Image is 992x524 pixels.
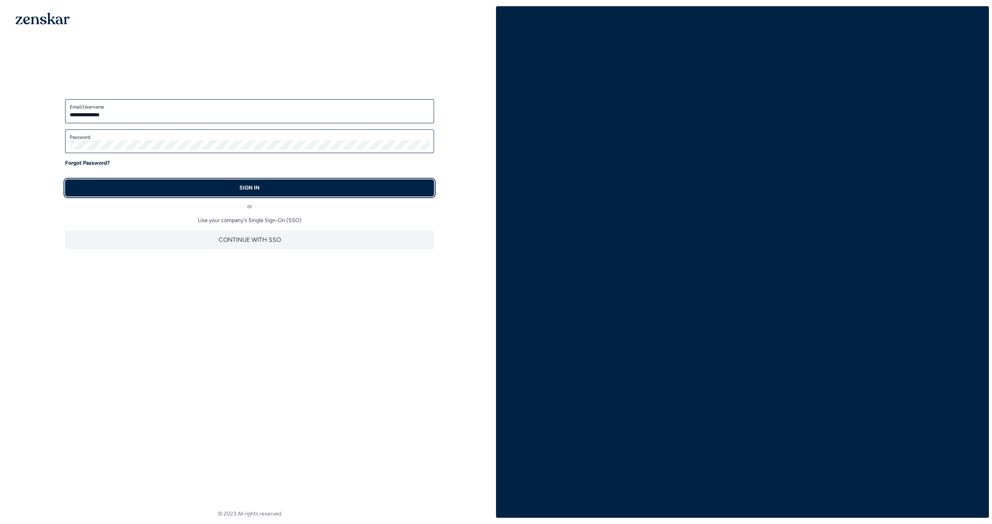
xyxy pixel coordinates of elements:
div: or [65,196,434,210]
label: Email/Username [70,104,429,110]
a: Forgot Password? [65,159,110,167]
button: CONTINUE WITH SSO [65,231,434,249]
button: SIGN IN [65,179,434,196]
p: Use your company's Single Sign-On (SSO) [65,217,434,224]
img: 1OGAJ2xQqyY4LXKgY66KYq0eOWRCkrZdAb3gUhuVAqdWPZE9SRJmCz+oDMSn4zDLXe31Ii730ItAGKgCKgCCgCikA4Av8PJUP... [15,12,70,24]
label: Password [70,134,429,140]
p: SIGN IN [239,184,260,192]
footer: © 2023 All rights reserved [3,510,496,518]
